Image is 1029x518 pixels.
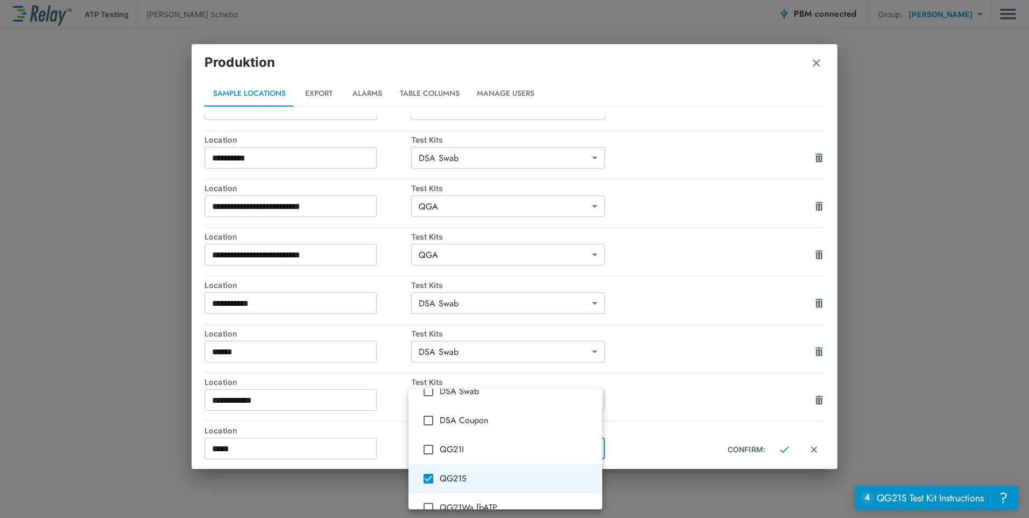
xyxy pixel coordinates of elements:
iframe: Resource center [855,486,1018,510]
span: QG21I [440,443,594,456]
span: DSA Swab [440,385,594,398]
span: QG21S [440,472,594,485]
span: QG21Wa fbATP [440,501,594,514]
span: DSA Coupon [440,414,594,427]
